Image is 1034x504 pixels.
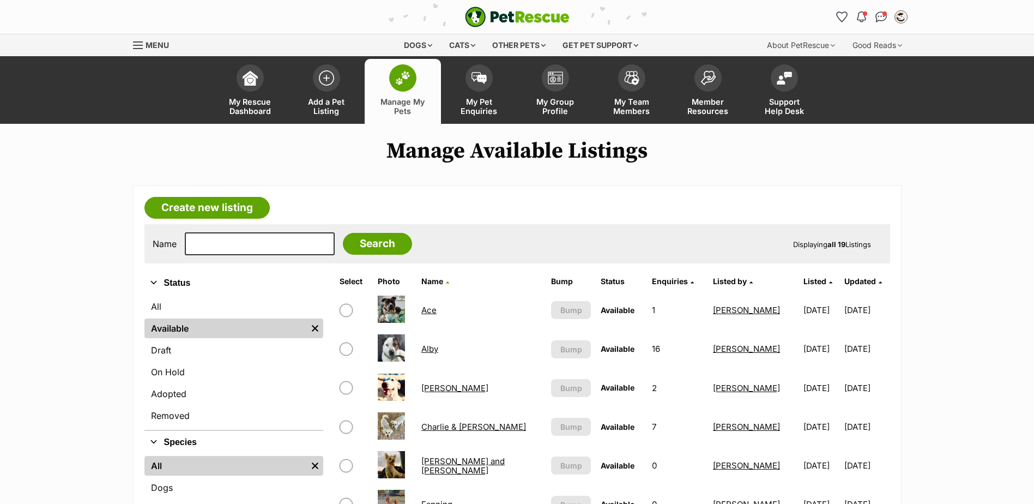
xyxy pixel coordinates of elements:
ul: Account quick links [833,8,910,26]
div: Status [144,295,323,430]
span: Menu [146,40,169,50]
td: 2 [648,369,708,407]
a: [PERSON_NAME] and [PERSON_NAME] [421,456,505,476]
td: [DATE] [844,408,888,446]
a: [PERSON_NAME] [421,383,488,393]
span: Bump [560,304,582,316]
label: Name [153,239,177,249]
td: [DATE] [844,291,888,329]
td: [DATE] [844,369,888,407]
td: [DATE] [799,447,843,484]
strong: all 19 [827,240,845,249]
span: Add a Pet Listing [302,97,351,116]
a: Name [421,277,449,286]
button: Bump [551,340,591,358]
img: Shardin Carter profile pic [896,11,906,22]
span: Available [601,461,634,470]
td: [DATE] [799,408,843,446]
a: [PERSON_NAME] [713,344,780,354]
div: Good Reads [845,34,910,56]
td: [DATE] [799,330,843,368]
button: Status [144,276,323,290]
td: 0 [648,447,708,484]
button: Bump [551,418,591,436]
a: Removed [144,406,323,425]
a: Favourites [833,8,851,26]
div: Other pets [485,34,553,56]
button: Bump [551,379,591,397]
th: Select [335,273,372,290]
a: [PERSON_NAME] [713,305,780,315]
span: My Team Members [607,97,656,116]
a: Member Resources [670,59,746,124]
td: 1 [648,291,708,329]
a: Available [144,319,307,338]
button: Bump [551,457,591,475]
button: Bump [551,301,591,319]
a: Updated [844,277,882,286]
th: Photo [373,273,416,290]
span: Listed by [713,277,747,286]
span: translation missing: en.admin.listings.index.attributes.enquiries [652,277,688,286]
th: Bump [547,273,596,290]
span: Name [421,277,443,286]
a: My Group Profile [517,59,594,124]
img: logo-e224e6f780fb5917bec1dbf3a21bbac754714ae5b6737aabdf751b685950b380.svg [465,7,570,27]
td: 7 [648,408,708,446]
a: Create new listing [144,197,270,219]
a: Add a Pet Listing [288,59,365,124]
a: Charlie & [PERSON_NAME] [421,422,526,432]
a: [PERSON_NAME] [713,460,780,471]
span: Bump [560,344,582,355]
span: Member Resources [684,97,733,116]
img: dashboard-icon-eb2f2d2d3e046f16d808141f083e7271f6b2e854fb5c12c21221c1fb7104beca.svg [243,70,258,86]
img: manage-my-pets-icon-02211641906a0b7f246fdf0571729dbe1e7629f14944591b6c1af311fb30b64b.svg [395,71,410,85]
img: pet-enquiries-icon-7e3ad2cf08bfb03b45e93fb7055b45f3efa6380592205ae92323e6603595dc1f.svg [471,72,487,84]
a: Enquiries [652,277,694,286]
span: My Pet Enquiries [455,97,504,116]
button: My account [892,8,910,26]
td: 16 [648,330,708,368]
a: Dogs [144,478,323,497]
a: Support Help Desk [746,59,823,124]
img: help-desk-icon-fdf02630f3aa405de69fd3d07c3f3aa587a6932b1a1747fa1d2bba05be0121f9.svg [777,71,792,85]
span: Updated [844,277,876,286]
td: [DATE] [844,330,888,368]
div: Cats [442,34,483,56]
img: add-pet-listing-icon-0afa8454b4691262ce3f59096e99ab1cd57d4a30225e0717b998d2c9b9846f56.svg [319,70,334,86]
span: Available [601,422,634,431]
span: Available [601,305,634,315]
div: Dogs [396,34,440,56]
a: Manage My Pets [365,59,441,124]
a: Listed by [713,277,753,286]
a: Remove filter [307,456,323,476]
span: Support Help Desk [760,97,809,116]
a: Conversations [873,8,890,26]
a: My Rescue Dashboard [212,59,288,124]
a: PetRescue [465,7,570,27]
img: group-profile-icon-3fa3cf56718a62981997c0bc7e787c4b2cf8bcc04b72c1350f741eb67cf2f40e.svg [548,71,563,85]
a: Alby [421,344,438,354]
button: Species [144,435,323,449]
span: My Group Profile [531,97,580,116]
button: Notifications [853,8,870,26]
span: Available [601,344,634,353]
th: Status [596,273,646,290]
span: Bump [560,421,582,433]
a: Ace [421,305,437,315]
span: Displaying Listings [793,240,871,249]
a: All [144,297,323,316]
a: On Hold [144,362,323,382]
input: Search [343,233,412,255]
span: Manage My Pets [378,97,427,116]
td: [DATE] [844,447,888,484]
img: team-members-icon-5396bd8760b3fe7c0b43da4ab00e1e3bb1a5d9ba89233759b79545d2d3fc5d0d.svg [624,71,639,85]
a: [PERSON_NAME] [713,422,780,432]
div: About PetRescue [759,34,843,56]
span: Available [601,383,634,392]
a: Menu [133,34,177,54]
td: [DATE] [799,369,843,407]
a: [PERSON_NAME] [713,383,780,393]
span: Listed [803,277,826,286]
span: Bump [560,460,582,471]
